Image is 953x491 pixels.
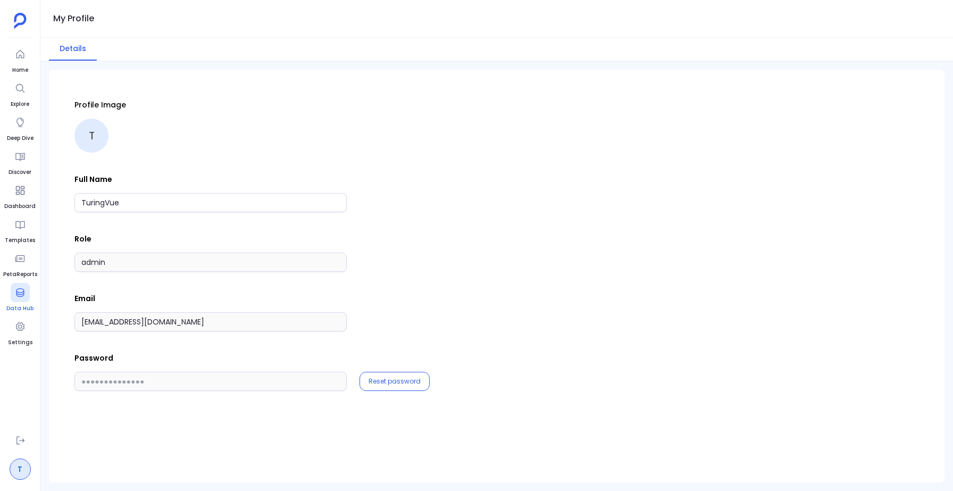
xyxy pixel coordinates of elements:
[74,119,108,153] div: T
[49,38,97,61] button: Details
[11,66,30,74] span: Home
[8,338,32,347] span: Settings
[11,100,30,109] span: Explore
[8,317,32,347] a: Settings
[74,174,919,185] p: Full Name
[74,353,919,363] p: Password
[53,11,94,26] h1: My Profile
[3,270,37,279] span: PetaReports
[74,99,919,110] p: Profile Image
[11,45,30,74] a: Home
[6,304,34,313] span: Data Hub
[11,79,30,109] a: Explore
[9,147,31,177] a: Discover
[3,249,37,279] a: PetaReports
[74,372,347,391] input: ●●●●●●●●●●●●●●
[6,283,34,313] a: Data Hub
[74,312,347,331] input: Email
[74,193,347,212] input: Full Name
[14,13,27,29] img: petavue logo
[74,293,919,304] p: Email
[5,215,35,245] a: Templates
[5,236,35,245] span: Templates
[4,202,36,211] span: Dashboard
[369,377,421,386] button: Reset password
[4,181,36,211] a: Dashboard
[9,168,31,177] span: Discover
[74,234,919,244] p: Role
[74,253,347,272] input: Role
[7,134,34,143] span: Deep Dive
[7,113,34,143] a: Deep Dive
[10,459,31,480] a: T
